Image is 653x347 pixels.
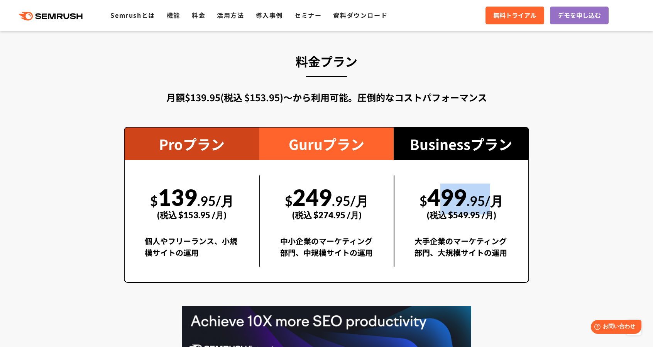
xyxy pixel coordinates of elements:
[259,128,394,160] div: Guruプラン
[332,193,369,209] span: .95/月
[550,7,609,24] a: デモを申し込む
[558,10,601,20] span: デモを申し込む
[197,193,234,209] span: .95/月
[486,7,544,24] a: 無料トライアル
[285,193,293,209] span: $
[420,193,427,209] span: $
[124,51,529,71] h3: 料金プラン
[150,193,158,209] span: $
[584,317,645,338] iframe: Help widget launcher
[110,10,155,20] a: Semrushとは
[145,201,239,229] div: (税込 $153.95 /月)
[145,235,239,267] div: 個人やフリーランス、小規模サイトの運用
[125,128,259,160] div: Proプラン
[394,128,528,160] div: Businessプラン
[217,10,244,20] a: 活用方法
[493,10,536,20] span: 無料トライアル
[192,10,205,20] a: 料金
[333,10,387,20] a: 資料ダウンロード
[294,10,321,20] a: セミナー
[414,235,508,267] div: 大手企業のマーケティング部門、大規模サイトの運用
[124,90,529,104] div: 月額$139.95(税込 $153.95)〜から利用可能。圧倒的なコストパフォーマンス
[414,201,508,229] div: (税込 $549.95 /月)
[467,193,503,209] span: .95/月
[280,235,374,267] div: 中小企業のマーケティング部門、中規模サイトの運用
[145,175,239,229] div: 139
[414,175,508,229] div: 499
[167,10,180,20] a: 機能
[280,175,374,229] div: 249
[256,10,283,20] a: 導入事例
[280,201,374,229] div: (税込 $274.95 /月)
